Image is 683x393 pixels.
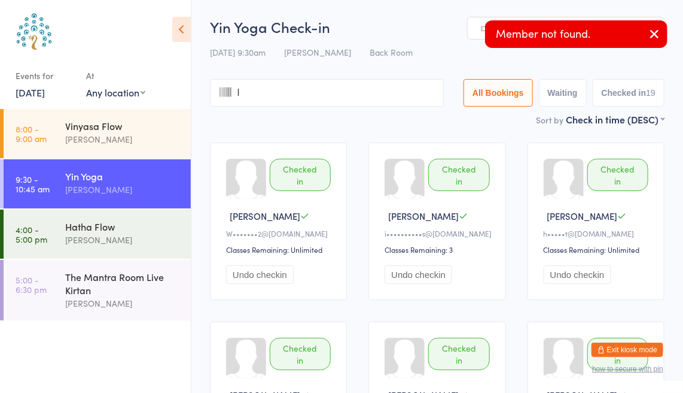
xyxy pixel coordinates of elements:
[12,9,57,54] img: Australian School of Meditation & Yoga
[210,17,664,37] h2: Yin Yoga Check-in
[86,86,145,99] div: Any location
[428,159,489,191] div: Checked in
[16,124,47,143] time: 8:00 - 9:00 am
[370,46,413,58] span: Back Room
[592,365,663,373] button: how to secure with pin
[591,343,663,357] button: Exit kiosk mode
[65,132,181,146] div: [PERSON_NAME]
[587,159,648,191] div: Checked in
[385,265,452,284] button: Undo checkin
[210,46,266,58] span: [DATE] 9:30am
[485,20,667,48] div: Member not found.
[544,265,611,284] button: Undo checkin
[226,244,334,255] div: Classes Remaining: Unlimited
[16,86,45,99] a: [DATE]
[226,228,334,238] div: W•••••••2@[DOMAIN_NAME]
[210,79,444,107] input: Search
[544,228,652,238] div: h•••••t@[DOMAIN_NAME]
[16,66,74,86] div: Events for
[65,270,181,297] div: The Mantra Room Live Kirtan
[284,46,351,58] span: [PERSON_NAME]
[536,114,563,126] label: Sort by
[4,260,191,321] a: 5:00 -6:30 pmThe Mantra Room Live Kirtan[PERSON_NAME]
[547,210,618,222] span: [PERSON_NAME]
[270,159,331,191] div: Checked in
[65,297,181,310] div: [PERSON_NAME]
[544,244,652,255] div: Classes Remaining: Unlimited
[646,88,655,98] div: 19
[65,233,181,247] div: [PERSON_NAME]
[4,109,191,158] a: 8:00 -9:00 amVinyasa Flow[PERSON_NAME]
[4,159,191,208] a: 9:30 -10:45 amYin Yoga[PERSON_NAME]
[65,119,181,132] div: Vinyasa Flow
[464,79,533,107] button: All Bookings
[65,170,181,183] div: Yin Yoga
[428,338,489,370] div: Checked in
[65,183,181,196] div: [PERSON_NAME]
[226,265,294,284] button: Undo checkin
[270,338,331,370] div: Checked in
[65,220,181,233] div: Hatha Flow
[385,228,493,238] div: i••••••••••s@[DOMAIN_NAME]
[388,210,459,222] span: [PERSON_NAME]
[16,275,47,294] time: 5:00 - 6:30 pm
[16,174,50,194] time: 9:30 - 10:45 am
[16,225,47,244] time: 4:00 - 5:00 pm
[86,66,145,86] div: At
[593,79,664,107] button: Checked in19
[4,210,191,259] a: 4:00 -5:00 pmHatha Flow[PERSON_NAME]
[566,113,664,126] div: Check in time (DESC)
[230,210,300,222] span: [PERSON_NAME]
[385,244,493,255] div: Classes Remaining: 3
[539,79,587,107] button: Waiting
[587,338,648,370] div: Checked in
